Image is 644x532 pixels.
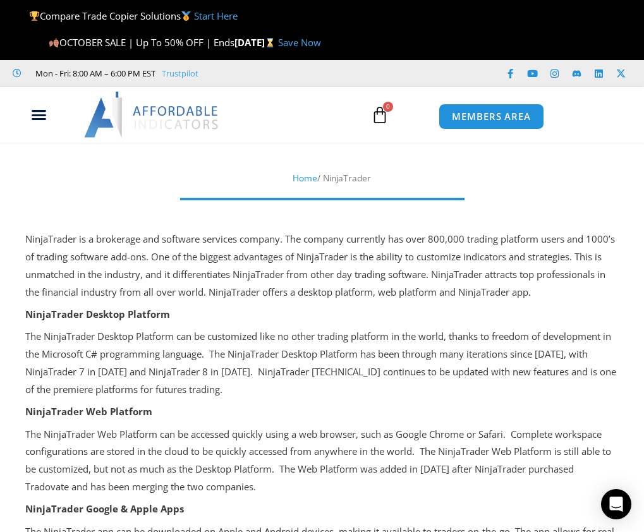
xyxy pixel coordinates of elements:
[452,112,531,121] span: MEMBERS AREA
[19,170,644,186] nav: Breadcrumb
[293,172,317,184] a: Home
[29,9,238,22] span: Compare Trade Copier Solutions
[181,11,191,21] img: 🥇
[25,502,184,515] strong: NinjaTrader Google & Apple Apps
[30,11,39,21] img: 🏆
[49,38,59,47] img: 🍂
[32,66,155,81] span: Mon - Fri: 8:00 AM – 6:00 PM EST
[234,36,278,49] strong: [DATE]
[25,405,152,418] strong: NinjaTrader Web Platform
[25,426,619,496] p: The NinjaTrader Web Platform can be accessed quickly using a web browser, such as Google Chrome o...
[84,92,220,137] img: LogoAI | Affordable Indicators – NinjaTrader
[278,36,321,49] a: Save Now
[601,489,631,519] div: Open Intercom Messenger
[25,328,619,398] p: The NinjaTrader Desktop Platform can be customized like no other trading platform in the world, t...
[162,66,198,81] a: Trustpilot
[439,104,544,130] a: MEMBERS AREA
[194,9,238,22] a: Start Here
[25,308,170,320] strong: NinjaTrader Desktop Platform
[49,36,234,49] span: OCTOBER SALE | Up To 50% OFF | Ends
[352,97,408,133] a: 0
[25,231,619,301] p: NinjaTrader is a brokerage and software services company. The company currently has over 800,000 ...
[383,102,393,112] span: 0
[7,103,71,127] div: Menu Toggle
[265,38,275,47] img: ⌛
